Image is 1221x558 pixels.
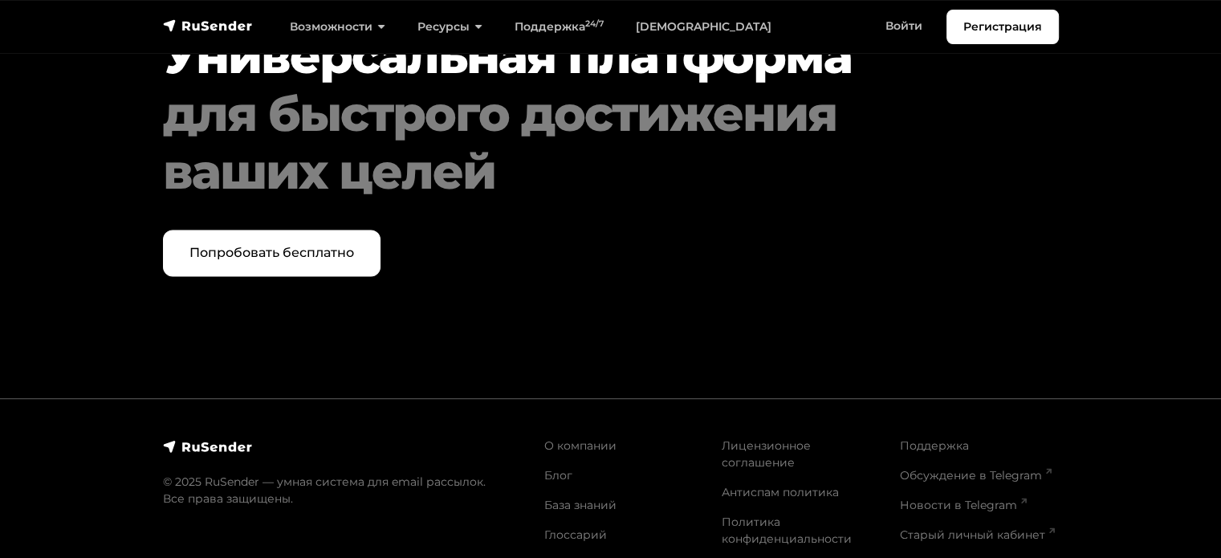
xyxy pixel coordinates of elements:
a: Поддержка24/7 [499,10,620,43]
h2: Универсальная платформа [163,27,983,201]
a: Войти [869,10,938,43]
img: RuSender [163,438,253,454]
a: Ресурсы [401,10,499,43]
a: Лицензионное соглашение [722,438,811,470]
p: © 2025 RuSender — умная система для email рассылок. Все права защищены. [163,474,525,507]
div: для быстрого достижения ваших целей [163,85,983,201]
a: База знаний [544,498,617,512]
a: [DEMOGRAPHIC_DATA] [620,10,788,43]
a: О компании [544,438,617,453]
sup: 24/7 [585,18,604,29]
img: RuSender [163,18,253,34]
a: Старый личный кабинет [900,527,1055,542]
a: Блог [544,468,572,483]
a: Обсуждение в Telegram [900,468,1052,483]
a: Возможности [274,10,401,43]
a: Глоссарий [544,527,607,542]
a: Регистрация [946,10,1059,44]
a: Политика конфиденциальности [722,515,852,546]
a: Антиспам политика [722,485,839,499]
a: Попробовать бесплатно [163,230,381,276]
a: Поддержка [900,438,969,453]
a: Новости в Telegram [900,498,1027,512]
